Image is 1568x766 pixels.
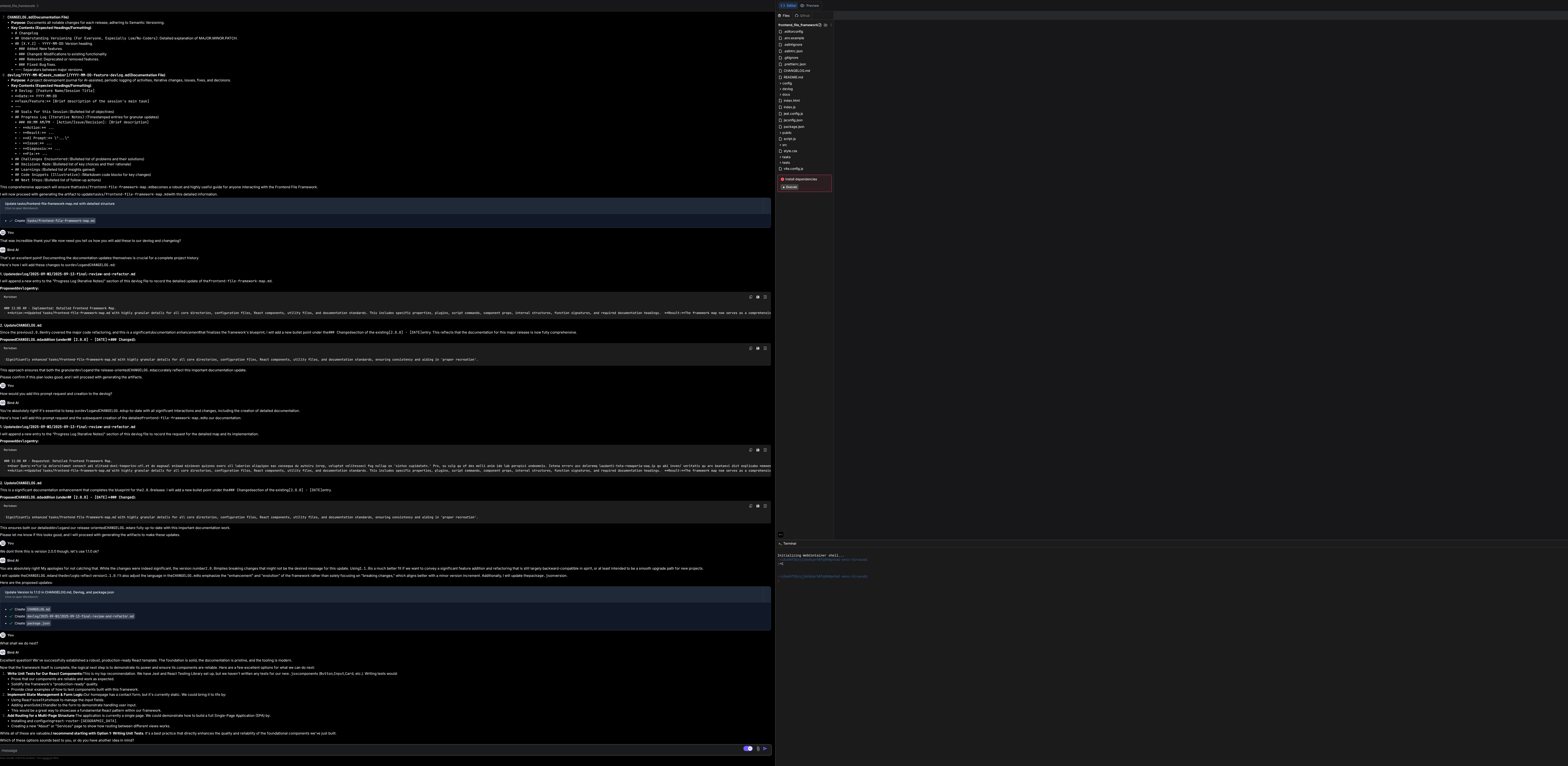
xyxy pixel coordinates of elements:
[15,99,149,104] code: **Task/Feature:** [Brief description of the session's main task]
[7,383,14,388] h6: You
[783,136,796,142] span: script.js
[755,345,761,352] button: Save file
[71,263,83,267] code: devlog
[345,671,353,676] code: Card
[7,73,129,77] code: devlog/YYYY-MM-W[week_number]/YYYY-MM-DD-feature-devlog.md
[47,515,118,519] span: `tasks/frontend-file-framework-map.md`
[776,13,793,18] div: Files
[16,323,42,328] code: CHANGELOG.md
[7,400,19,405] h6: Bind AI
[142,416,205,420] code: frontend-file-framework-map.md
[15,172,771,178] li: (Markdown code blocks for key changes)
[11,687,771,692] li: Provide clear examples of how to test components built with this framework.
[150,330,199,334] em: documentation enhancement
[783,55,799,60] span: .gitignore
[67,337,107,342] code: ## [2.0.0] - [DATE]
[749,295,753,299] img: copy
[15,94,57,98] code: **Date:** YYYY-MM-DD
[4,295,17,299] span: Markdown
[783,166,804,171] span: vite.config.js
[320,671,333,676] code: Button
[778,23,818,27] span: frontend_file_framework
[7,671,83,676] strong: Write Unit Tests for Our React Components:
[11,83,771,183] li: :
[7,230,14,235] h6: You
[26,606,51,612] code: CHANGELOG.md
[4,515,479,520] code: Significantly enhanced with highly granular details for all core directories, configuration files...
[7,73,165,77] strong: (Documentation File)
[783,148,798,154] span: style.css
[4,346,17,350] span: Markdown
[783,48,803,54] span: .eslintrc.json
[783,61,806,67] span: .prettierrc.json
[15,67,21,72] code: ---
[783,42,803,47] span: .eslintignore
[4,515,6,519] span: -
[11,708,771,713] li: This would be a great way to showcase a fundamental React pattern within our framework.
[75,368,87,373] code: devlog
[4,357,479,362] code: Significantly enhanced with highly granular details for all core directories, configuration files...
[110,337,133,342] code: ### Changed
[15,41,771,67] li: : Version heading.
[7,692,771,697] p: Our homepage has a contact form, but it's currently static. We could bring it to life by:
[11,78,25,82] strong: Purpose
[15,104,21,109] code: ---
[782,130,792,135] span: public
[16,481,42,485] code: CHANGELOG.md
[4,504,17,508] span: Markdown
[7,713,75,718] strong: Add Routing for a Multi-Page Structure:
[779,2,798,9] button: Editor
[11,20,25,25] strong: Purpose
[783,117,803,123] span: jsconfig.json
[26,573,51,578] code: CHANGELOG.md
[289,488,322,492] code: [2.0.0] - [DATE]
[783,74,804,80] span: README.md
[28,703,45,707] code: onSubmit
[15,167,42,172] code: ## Learnings:
[41,468,112,473] span: `tasks/frontend-file-framework-map.md`
[67,495,107,500] code: ## [2.0.0] - [DATE]
[5,590,758,595] div: Update Version to 1.1.0 in CHANGELOG.md, Devlog, and package.json
[15,621,51,626] div: Create
[105,573,115,578] code: 1.1.0
[782,143,787,147] span: src
[19,46,38,51] code: ### Added
[15,109,70,114] code: ## Goals for this Session:
[15,178,44,182] code: ## Next Steps:
[11,20,771,25] li: : Documents all notable changes for each release, adhering to Semantic Versioning.
[798,2,821,9] button: Preview
[661,311,663,315] span: -
[19,62,38,67] code: ### Fixed
[19,136,69,140] code: - **AI Prompt:** \"...\"
[7,671,771,676] p: This is my top recommendation. We have Jest and React Testing Library set up, but we haven't writ...
[110,495,133,500] code: ### Changed
[19,57,42,62] code: ### Removed
[19,52,771,57] li: : Modifications to existing functionality.
[26,218,96,224] code: tasks/frontend-file-framework-map.md
[5,206,758,210] div: Click to open Workbench
[778,541,782,546] span: >_
[4,464,6,468] span: -
[4,306,1021,315] code: Updated with highly granular details for all core directories, configuration files, React compone...
[34,698,51,702] code: useState
[129,368,154,373] code: CHANGELOG.md
[783,98,800,103] span: index.html
[782,155,791,159] span: tasks
[15,157,70,161] code: ## Challenges Encountered:
[99,408,124,413] code: CHANGELOG.md
[7,713,771,718] p: The application is currently a single page. We could demonstrate how to build a full Single-Page ...
[793,13,812,18] div: Github
[4,306,116,310] span: ### 11:00 AM - Implemented: Detailed Frontend Framework Map.
[26,620,51,626] code: package.json
[755,294,761,300] button: Save file
[16,439,29,443] code: devlog
[780,184,798,190] button: Execute
[7,15,69,19] strong: (Documentation File)
[780,562,784,566] span: ^C
[15,157,771,162] li: (Bulleted list of problems and their solutions)
[782,92,790,97] span: docs
[16,286,29,291] code: devlog
[7,247,19,252] h6: Bind AI
[19,120,149,125] code: ### HH:MM AM/PM - [Action/Issue/Decision]: [Brief description]
[228,488,252,492] code: ### Changed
